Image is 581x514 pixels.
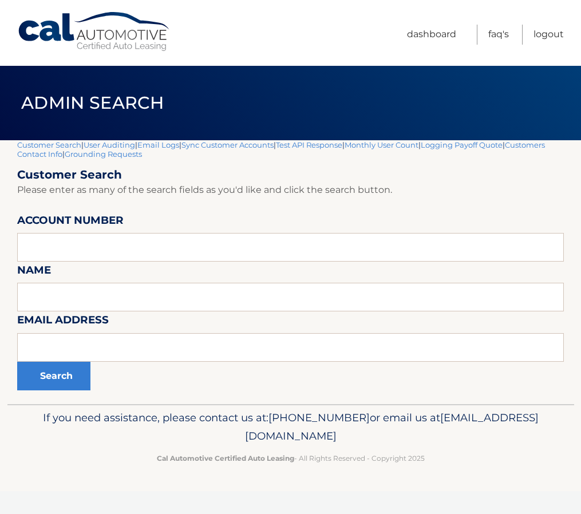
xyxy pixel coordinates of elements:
[345,140,418,149] a: Monthly User Count
[65,149,142,159] a: Grounding Requests
[17,140,564,404] div: | | | | | | | |
[17,212,124,233] label: Account Number
[268,411,370,424] span: [PHONE_NUMBER]
[421,140,503,149] a: Logging Payoff Quote
[84,140,135,149] a: User Auditing
[181,140,274,149] a: Sync Customer Accounts
[25,409,557,445] p: If you need assistance, please contact us at: or email us at
[21,92,164,113] span: Admin Search
[25,452,557,464] p: - All Rights Reserved - Copyright 2025
[533,25,564,45] a: Logout
[137,140,179,149] a: Email Logs
[488,25,509,45] a: FAQ's
[17,168,564,182] h2: Customer Search
[157,454,294,462] strong: Cal Automotive Certified Auto Leasing
[17,311,109,333] label: Email Address
[276,140,342,149] a: Test API Response
[17,11,172,52] a: Cal Automotive
[17,140,545,159] a: Customers Contact Info
[17,262,51,283] label: Name
[17,140,81,149] a: Customer Search
[17,362,90,390] button: Search
[17,182,564,198] p: Please enter as many of the search fields as you'd like and click the search button.
[407,25,456,45] a: Dashboard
